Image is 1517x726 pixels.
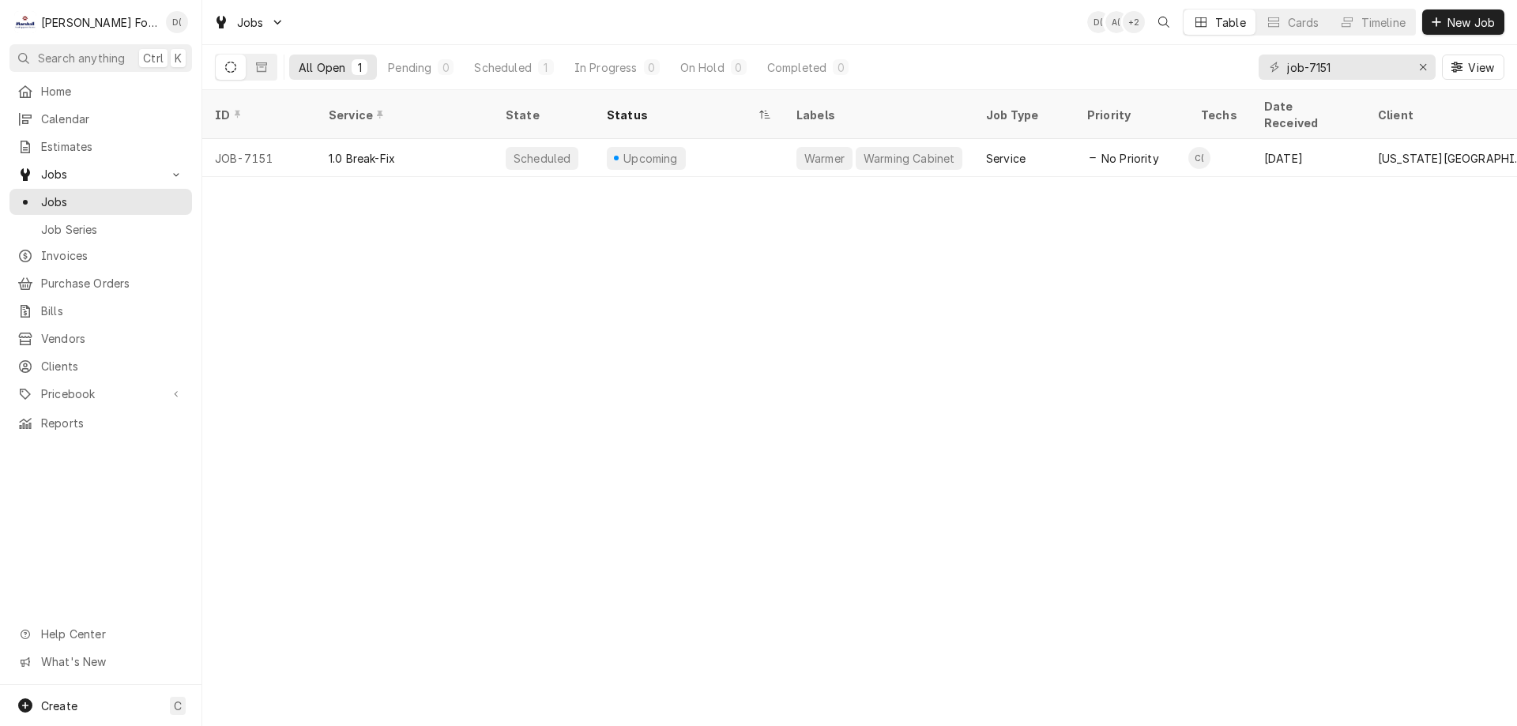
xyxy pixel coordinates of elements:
[541,59,551,76] div: 1
[41,111,184,127] span: Calendar
[41,194,184,210] span: Jobs
[1215,14,1246,31] div: Table
[1201,107,1239,123] div: Techs
[9,134,192,160] a: Estimates
[143,50,164,66] span: Ctrl
[174,698,182,714] span: C
[1465,59,1497,76] span: View
[41,138,184,155] span: Estimates
[41,653,183,670] span: What's New
[474,59,531,76] div: Scheduled
[207,9,291,36] a: Go to Jobs
[166,11,188,33] div: Derek Testa (81)'s Avatar
[9,325,192,352] a: Vendors
[41,247,184,264] span: Invoices
[506,107,582,123] div: State
[9,298,192,324] a: Bills
[803,150,846,167] div: Warmer
[1442,55,1504,80] button: View
[41,626,183,642] span: Help Center
[607,107,755,123] div: Status
[9,381,192,407] a: Go to Pricebook
[862,150,956,167] div: Warming Cabinet
[38,50,125,66] span: Search anything
[1288,14,1319,31] div: Cards
[9,106,192,132] a: Calendar
[986,107,1062,123] div: Job Type
[41,221,184,238] span: Job Series
[215,107,300,123] div: ID
[1151,9,1176,35] button: Open search
[1410,55,1436,80] button: Erase input
[166,11,188,33] div: D(
[1188,147,1210,169] div: C(
[202,139,316,177] div: JOB-7151
[41,386,160,402] span: Pricebook
[9,216,192,243] a: Job Series
[680,59,725,76] div: On Hold
[574,59,638,76] div: In Progress
[41,358,184,374] span: Clients
[441,59,450,76] div: 0
[299,59,345,76] div: All Open
[9,621,192,647] a: Go to Help Center
[14,11,36,33] div: M
[41,14,157,31] div: [PERSON_NAME] Food Equipment Service
[41,303,184,319] span: Bills
[9,78,192,104] a: Home
[329,107,477,123] div: Service
[986,150,1026,167] div: Service
[9,189,192,215] a: Jobs
[622,150,680,167] div: Upcoming
[329,150,395,167] div: 1.0 Break-Fix
[14,11,36,33] div: Marshall Food Equipment Service's Avatar
[1287,55,1406,80] input: Keyword search
[1087,11,1109,33] div: D(
[1123,11,1145,33] div: + 2
[9,44,192,72] button: Search anythingCtrlK
[796,107,961,123] div: Labels
[512,150,572,167] div: Scheduled
[1087,11,1109,33] div: Derek Testa (81)'s Avatar
[1361,14,1406,31] div: Timeline
[1087,107,1173,123] div: Priority
[9,410,192,436] a: Reports
[836,59,845,76] div: 0
[1101,150,1159,167] span: No Priority
[1105,11,1127,33] div: Aldo Testa (2)'s Avatar
[9,243,192,269] a: Invoices
[1422,9,1504,35] button: New Job
[1252,139,1365,177] div: [DATE]
[41,330,184,347] span: Vendors
[9,270,192,296] a: Purchase Orders
[734,59,743,76] div: 0
[767,59,826,76] div: Completed
[41,415,184,431] span: Reports
[9,161,192,187] a: Go to Jobs
[41,83,184,100] span: Home
[41,699,77,713] span: Create
[237,14,264,31] span: Jobs
[9,353,192,379] a: Clients
[1264,98,1349,131] div: Date Received
[1188,147,1210,169] div: Chris Branca (99)'s Avatar
[1444,14,1498,31] span: New Job
[647,59,657,76] div: 0
[175,50,182,66] span: K
[41,166,160,182] span: Jobs
[388,59,431,76] div: Pending
[41,275,184,292] span: Purchase Orders
[1105,11,1127,33] div: A(
[9,649,192,675] a: Go to What's New
[355,59,364,76] div: 1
